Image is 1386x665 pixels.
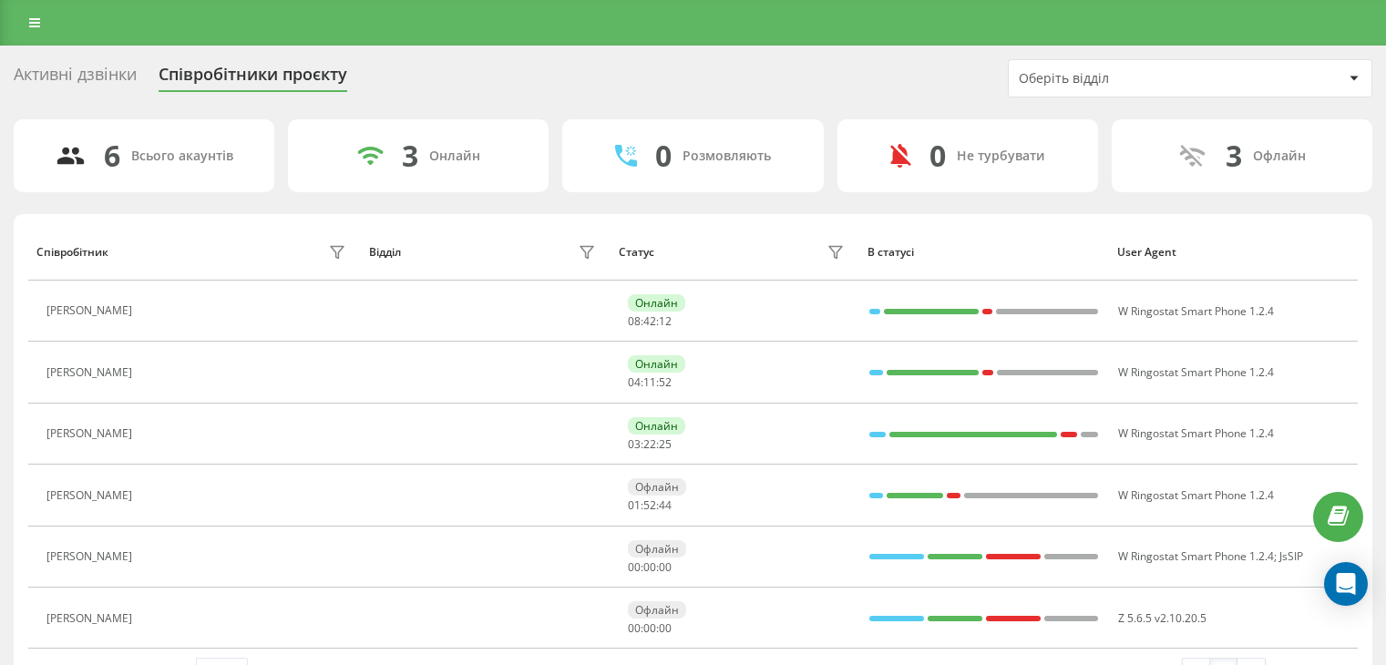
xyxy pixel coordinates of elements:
div: Співробітник [36,246,108,259]
span: 44 [659,497,672,513]
div: Open Intercom Messenger [1324,562,1368,606]
span: W Ringostat Smart Phone 1.2.4 [1118,364,1274,380]
div: Офлайн [628,540,686,558]
span: 42 [643,313,656,329]
div: User Agent [1117,246,1350,259]
span: 04 [628,374,641,390]
span: JsSIP [1279,548,1303,564]
div: Онлайн [628,355,685,373]
div: Співробітники проєкту [159,65,347,93]
div: Статус [619,246,654,259]
span: 52 [643,497,656,513]
div: [PERSON_NAME] [46,489,137,502]
div: Офлайн [628,478,686,496]
span: 00 [643,620,656,636]
div: : : [628,315,672,328]
span: W Ringostat Smart Phone 1.2.4 [1118,303,1274,319]
div: [PERSON_NAME] [46,612,137,625]
span: Z 5.6.5 v2.10.20.5 [1118,610,1206,626]
div: Онлайн [628,294,685,312]
div: Оберіть відділ [1019,71,1237,87]
span: 08 [628,313,641,329]
div: [PERSON_NAME] [46,366,137,379]
div: : : [628,622,672,635]
span: W Ringostat Smart Phone 1.2.4 [1118,487,1274,503]
span: 01 [628,497,641,513]
span: 03 [628,436,641,452]
span: 00 [628,559,641,575]
div: : : [628,499,672,512]
span: 00 [659,559,672,575]
div: Активні дзвінки [14,65,137,93]
div: Онлайн [628,417,685,435]
div: Офлайн [1253,148,1306,164]
div: [PERSON_NAME] [46,304,137,317]
span: 00 [643,559,656,575]
div: : : [628,376,672,389]
div: [PERSON_NAME] [46,427,137,440]
span: 00 [659,620,672,636]
div: Офлайн [628,601,686,619]
span: W Ringostat Smart Phone 1.2.4 [1118,548,1274,564]
div: [PERSON_NAME] [46,550,137,563]
div: : : [628,561,672,574]
span: W Ringostat Smart Phone 1.2.4 [1118,425,1274,441]
div: Відділ [369,246,401,259]
span: 52 [659,374,672,390]
div: 0 [929,138,946,173]
span: 12 [659,313,672,329]
span: 11 [643,374,656,390]
div: 0 [655,138,672,173]
div: : : [628,438,672,451]
div: Розмовляють [683,148,771,164]
span: 00 [628,620,641,636]
div: В статусі [868,246,1100,259]
div: Онлайн [429,148,480,164]
span: 25 [659,436,672,452]
div: Всього акаунтів [131,148,233,164]
span: 22 [643,436,656,452]
div: Не турбувати [957,148,1045,164]
div: 3 [402,138,418,173]
div: 3 [1226,138,1242,173]
div: 6 [104,138,120,173]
